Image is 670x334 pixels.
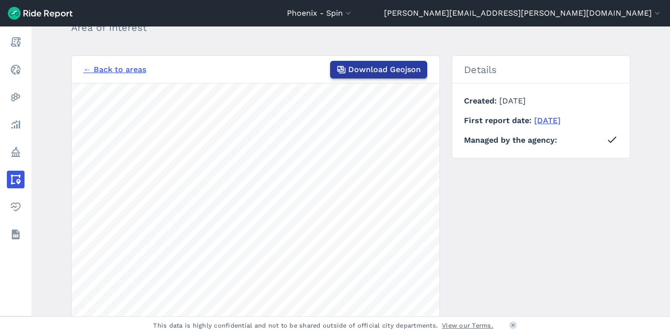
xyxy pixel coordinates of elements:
[7,116,25,133] a: Analyze
[464,116,534,125] span: First report date
[287,7,353,19] button: Phoenix - Spin
[83,64,146,76] a: ← Back to areas
[8,7,73,20] img: Ride Report
[384,7,662,19] button: [PERSON_NAME][EMAIL_ADDRESS][PERSON_NAME][DOMAIN_NAME]
[442,321,493,330] a: View our Terms.
[499,96,526,105] span: [DATE]
[464,96,499,105] span: Created
[7,226,25,243] a: Datasets
[7,198,25,216] a: Health
[7,88,25,106] a: Heatmaps
[7,61,25,78] a: Realtime
[534,116,561,125] a: [DATE]
[452,56,630,83] h2: Details
[348,64,421,76] span: Download Geojson
[7,143,25,161] a: Policy
[330,61,427,78] button: Download Geojson
[464,134,557,146] span: Managed by the agency
[71,20,196,35] h2: Area of Interest
[7,171,25,188] a: Areas
[7,33,25,51] a: Report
